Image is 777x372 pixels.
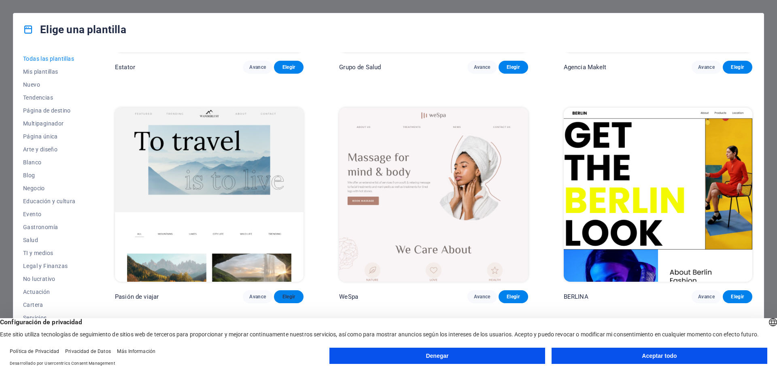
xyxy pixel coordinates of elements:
[115,108,304,282] img: Pasión de viajar
[23,234,79,247] button: Salud
[23,315,47,321] font: Servicios
[243,61,272,74] button: Avance
[23,182,79,195] button: Negocio
[249,294,266,300] font: Avance
[23,146,57,153] font: Arte y diseño
[23,159,41,166] font: Blanco
[23,104,79,117] button: Página de destino
[23,65,79,78] button: Mis plantillas
[474,294,490,300] font: Avance
[692,290,721,303] button: Avance
[467,61,497,74] button: Avance
[564,64,607,71] font: Agencia MakeIt
[23,289,50,295] font: Actuación
[23,208,79,221] button: Evento
[23,130,79,143] button: Página única
[23,55,74,62] font: Todas las plantillas
[339,293,358,300] font: WeSpa
[23,117,79,130] button: Multipaginador
[23,263,68,269] font: Legal y Finanzas
[731,294,744,300] font: Elegir
[23,143,79,156] button: Arte y diseño
[23,81,40,88] font: Nuevo
[274,290,304,303] button: Elegir
[23,172,35,179] font: Blog
[282,294,295,300] font: Elegir
[23,133,58,140] font: Página única
[23,250,53,256] font: TI y medios
[692,61,721,74] button: Avance
[564,108,752,282] img: BERLINA
[23,224,58,230] font: Gastronomía
[23,120,64,127] font: Multipaginador
[23,272,79,285] button: No lucrativo
[23,221,79,234] button: Gastronomía
[499,61,528,74] button: Elegir
[564,293,588,300] font: BERLINA
[23,237,38,243] font: Salud
[23,68,58,75] font: Mis plantillas
[274,61,304,74] button: Elegir
[23,247,79,259] button: TI y medios
[23,311,79,324] button: Servicios
[23,211,41,217] font: Evento
[23,107,71,114] font: Página de destino
[499,290,528,303] button: Elegir
[507,294,520,300] font: Elegir
[23,285,79,298] button: Actuación
[23,169,79,182] button: Blog
[474,64,490,70] font: Avance
[115,293,159,300] font: Pasión de viajar
[339,64,381,71] font: Grupo de Salud
[282,64,295,70] font: Elegir
[115,64,135,71] font: Estator
[467,290,497,303] button: Avance
[23,52,79,65] button: Todas las plantillas
[723,61,752,74] button: Elegir
[23,259,79,272] button: Legal y Finanzas
[23,185,45,191] font: Negocio
[723,290,752,303] button: Elegir
[23,198,76,204] font: Educación y cultura
[23,276,55,282] font: No lucrativo
[23,195,79,208] button: Educación y cultura
[339,108,528,282] img: WeSpa
[243,290,272,303] button: Avance
[23,156,79,169] button: Blanco
[40,23,126,36] font: Elige una plantilla
[23,302,43,308] font: Cartera
[249,64,266,70] font: Avance
[698,64,715,70] font: Avance
[507,64,520,70] font: Elegir
[698,294,715,300] font: Avance
[23,298,79,311] button: Cartera
[23,78,79,91] button: Nuevo
[23,94,53,101] font: Tendencias
[731,64,744,70] font: Elegir
[23,91,79,104] button: Tendencias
